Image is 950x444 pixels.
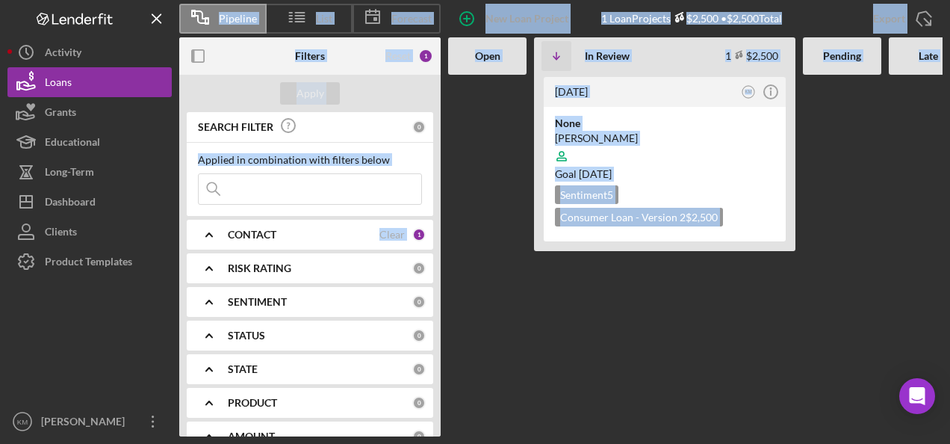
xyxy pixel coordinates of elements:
div: 1 Loan Projects • $2,500 Total [601,12,782,25]
div: 0 [412,396,426,410]
b: In Review [585,50,630,62]
b: Pending [823,50,861,62]
span: Forecast [391,13,432,25]
div: 0 [412,363,426,376]
div: New Loan Project [485,4,568,34]
button: Educational [7,127,172,157]
div: Clients [45,217,77,250]
time: 2025-08-01 21:16 [555,85,588,98]
text: KM [17,418,28,426]
div: 0 [412,430,426,443]
div: Long-Term [45,157,94,191]
div: Educational [45,127,100,161]
div: 1 [418,49,433,64]
div: [PERSON_NAME] [555,131,774,146]
a: [DATE]KMNone[PERSON_NAME]Goal [DATE]Sentiment5Consumer Loan - Version 2$2,500 [541,75,788,244]
b: RISK RATING [228,262,291,274]
button: Activity [7,37,172,67]
b: Filters [295,50,325,62]
div: Applied in combination with filters below [198,154,422,166]
div: Consumer Loan - Version 2 $2,500 [555,208,723,226]
div: Clear [379,229,405,241]
span: Goal [555,167,612,180]
div: [PERSON_NAME] [37,407,134,440]
b: CONTACT [228,229,276,241]
button: New Loan Project [448,4,583,34]
b: Late [919,50,938,62]
div: Reset [385,50,411,62]
button: Long-Term [7,157,172,187]
div: None [555,116,774,131]
button: Grants [7,97,172,127]
div: 1 [412,228,426,241]
button: KM[PERSON_NAME] [7,407,172,437]
button: Product Templates [7,247,172,277]
div: Activity [45,37,81,71]
b: Open [475,50,500,62]
span: Pipeline [219,13,257,25]
button: Export [858,4,943,34]
div: Loans [45,67,72,101]
div: Export [873,4,905,34]
button: Loans [7,67,172,97]
b: SEARCH FILTER [198,121,273,133]
div: Grants [45,97,76,131]
div: Dashboard [45,187,96,221]
div: Sentiment 5 [555,185,618,204]
div: 0 [412,262,426,275]
div: Open Intercom Messenger [899,378,935,414]
button: Clients [7,217,172,247]
div: Product Templates [45,247,132,280]
button: Dashboard [7,187,172,217]
b: STATUS [228,330,265,342]
div: 0 [412,295,426,309]
span: List [316,13,332,25]
div: 1 $2,500 [725,49,778,62]
b: PRODUCT [228,397,277,409]
div: $2,500 [671,12,718,25]
div: 0 [412,329,426,342]
text: KM [745,89,752,94]
button: Apply [280,82,340,105]
b: AMOUNT [228,431,275,443]
div: Apply [297,82,324,105]
div: 0 [412,120,426,134]
button: KM [739,82,759,102]
b: SENTIMENT [228,296,287,308]
time: 09/12/2025 [579,167,612,180]
b: STATE [228,363,258,375]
